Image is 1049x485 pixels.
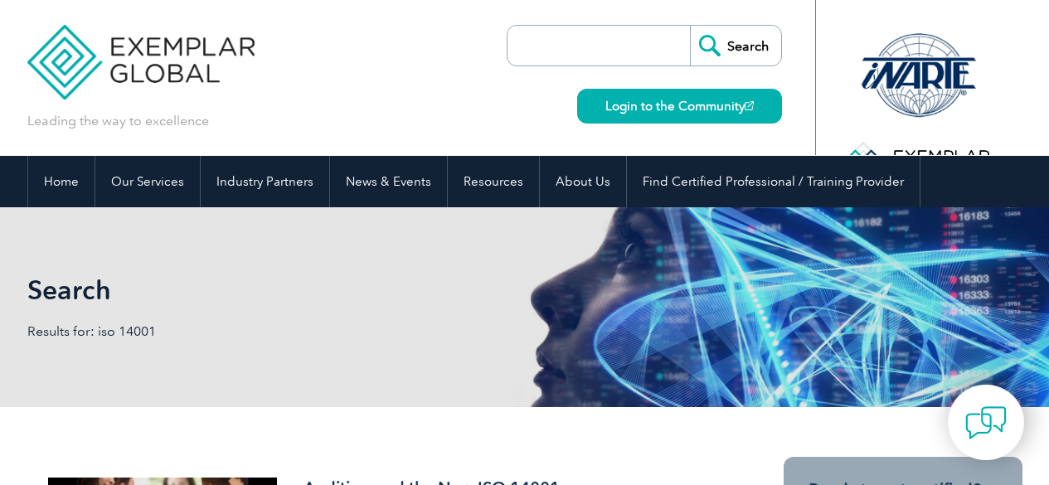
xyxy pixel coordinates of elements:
h1: Search [27,274,664,306]
a: Find Certified Professional / Training Provider [627,156,920,207]
a: Login to the Community [577,89,782,124]
a: Industry Partners [201,156,329,207]
a: Our Services [95,156,200,207]
a: Resources [448,156,539,207]
img: contact-chat.png [965,402,1007,444]
input: Search [690,26,781,65]
a: News & Events [330,156,447,207]
a: About Us [540,156,626,207]
img: open_square.png [745,101,754,110]
a: Home [28,156,95,207]
p: Leading the way to excellence [27,112,209,130]
p: Results for: iso 14001 [27,323,525,341]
